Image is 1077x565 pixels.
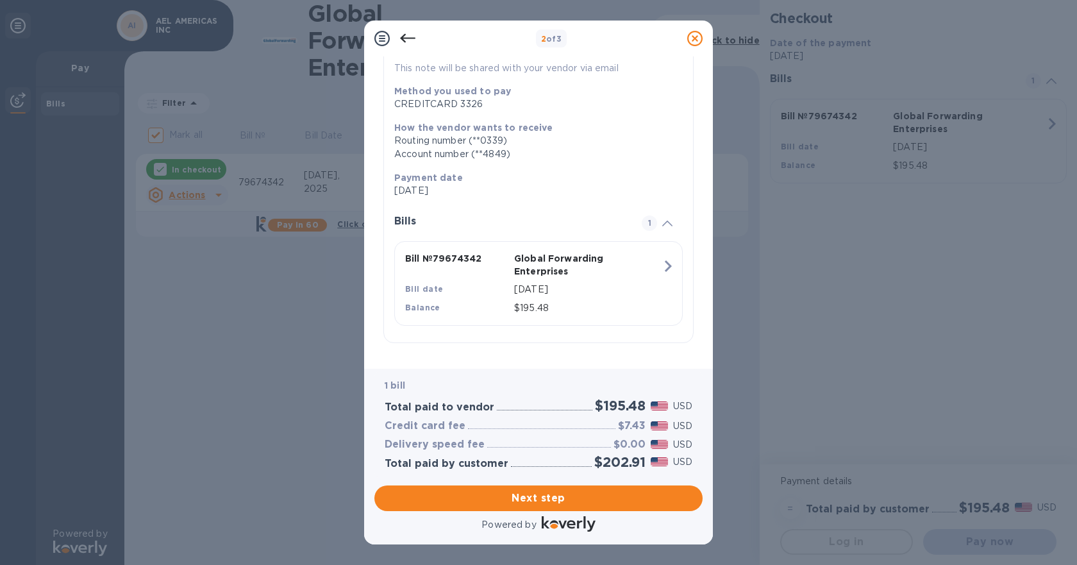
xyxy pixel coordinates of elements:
[651,421,668,430] img: USD
[542,516,596,532] img: Logo
[405,284,444,294] b: Bill date
[651,401,668,410] img: USD
[394,215,626,228] h3: Bills
[481,518,536,532] p: Powered by
[514,301,662,315] p: $195.48
[394,241,683,326] button: Bill №79674342Global Forwarding EnterprisesBill date[DATE]Balance$195.48
[374,485,703,511] button: Next step
[673,455,692,469] p: USD
[405,252,509,265] p: Bill № 79674342
[394,148,672,161] div: Account number (**4849)
[385,401,494,414] h3: Total paid to vendor
[673,438,692,451] p: USD
[514,283,662,296] p: [DATE]
[618,420,646,432] h3: $7.43
[385,420,465,432] h3: Credit card fee
[394,173,463,183] b: Payment date
[673,419,692,433] p: USD
[394,122,553,133] b: How the vendor wants to receive
[673,400,692,413] p: USD
[394,86,511,96] b: Method you used to pay
[394,184,672,198] p: [DATE]
[541,34,562,44] b: of 3
[385,491,692,506] span: Next step
[394,62,683,75] p: This note will be shared with your vendor via email
[385,380,405,391] b: 1 bill
[594,454,646,470] h2: $202.91
[651,457,668,466] img: USD
[614,439,646,451] h3: $0.00
[394,97,672,111] div: CREDITCARD 3326
[514,252,618,278] p: Global Forwarding Enterprises
[595,398,646,414] h2: $195.48
[405,303,440,312] b: Balance
[642,215,657,231] span: 1
[385,458,508,470] h3: Total paid by customer
[385,439,485,451] h3: Delivery speed fee
[651,440,668,449] img: USD
[541,34,546,44] span: 2
[394,134,672,148] div: Routing number (**0339)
